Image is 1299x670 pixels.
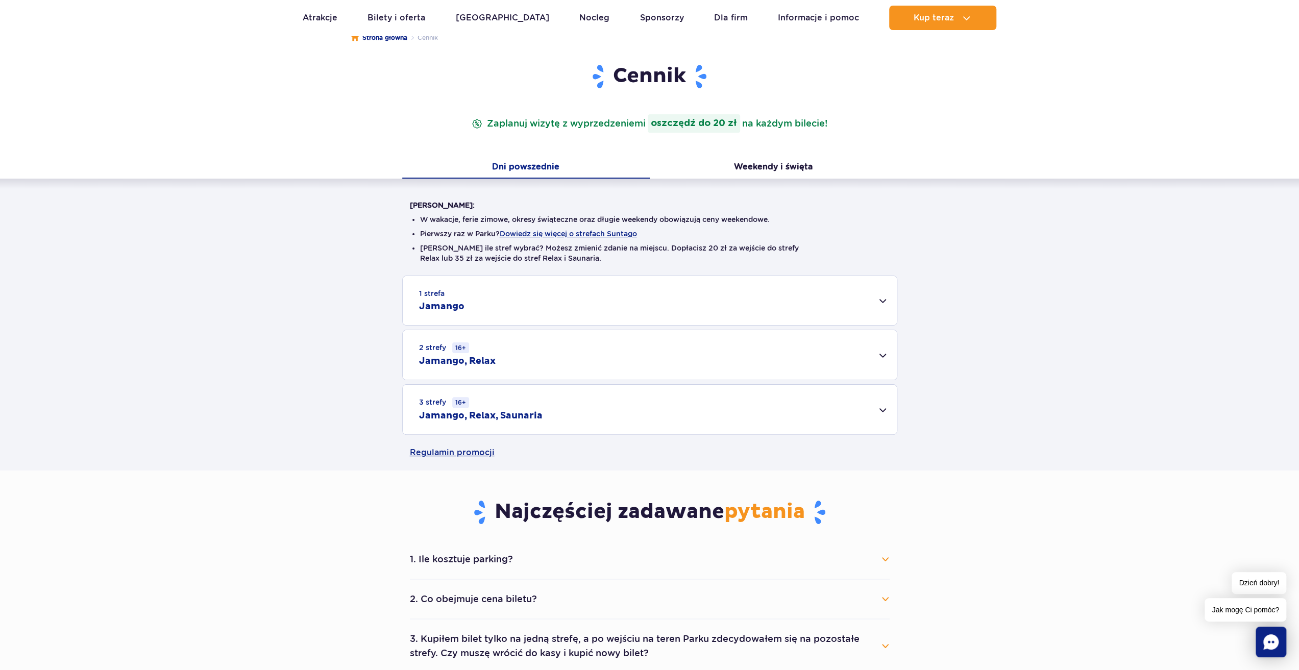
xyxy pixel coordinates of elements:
[410,201,475,209] strong: [PERSON_NAME]:
[407,33,438,43] li: Cennik
[410,435,890,470] a: Regulamin promocji
[650,157,897,179] button: Weekendy i święta
[402,157,650,179] button: Dni powszednie
[420,214,879,225] li: W wakacje, ferie zimowe, okresy świąteczne oraz długie weekendy obowiązują ceny weekendowe.
[410,499,890,526] h3: Najczęściej zadawane
[303,6,337,30] a: Atrakcje
[419,288,445,299] small: 1 strefa
[1232,572,1286,594] span: Dzień dobry!
[456,6,549,30] a: [GEOGRAPHIC_DATA]
[419,355,496,367] h2: Jamango, Relax
[419,342,469,353] small: 2 strefy
[452,397,469,408] small: 16+
[1256,627,1286,657] div: Chat
[351,33,407,43] a: Strona główna
[714,6,747,30] a: Dla firm
[1205,598,1286,622] span: Jak mogę Ci pomóc?
[410,628,890,664] button: 3. Kupiłem bilet tylko na jedną strefę, a po wejściu na teren Parku zdecydowałem się na pozostałe...
[419,410,543,422] h2: Jamango, Relax, Saunaria
[640,6,684,30] a: Sponsorzy
[420,229,879,239] li: Pierwszy raz w Parku?
[648,114,740,133] strong: oszczędź do 20 zł
[889,6,996,30] button: Kup teraz
[419,301,464,313] h2: Jamango
[452,342,469,353] small: 16+
[500,230,637,238] button: Dowiedz się więcej o strefach Suntago
[419,397,469,408] small: 3 strefy
[410,548,890,570] button: 1. Ile kosztuje parking?
[914,13,954,22] span: Kup teraz
[420,243,879,263] li: [PERSON_NAME] ile stref wybrać? Możesz zmienić zdanie na miejscu. Dopłacisz 20 zł za wejście do s...
[470,114,829,133] p: Zaplanuj wizytę z wyprzedzeniem na każdym bilecie!
[410,588,890,610] button: 2. Co obejmuje cena biletu?
[410,63,890,90] h1: Cennik
[778,6,859,30] a: Informacje i pomoc
[579,6,609,30] a: Nocleg
[367,6,425,30] a: Bilety i oferta
[724,499,805,525] span: pytania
